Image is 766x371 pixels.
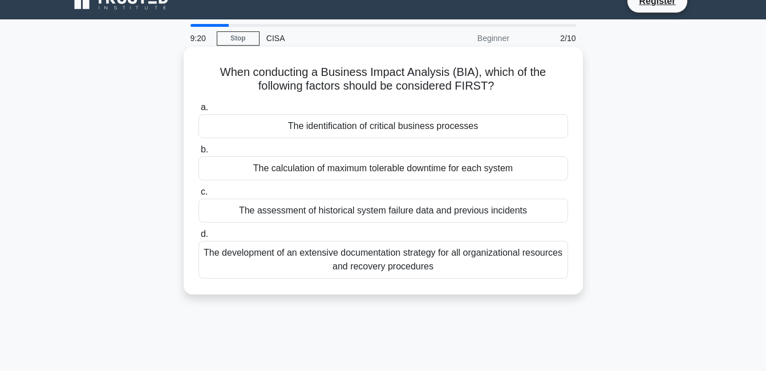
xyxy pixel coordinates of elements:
a: Stop [217,31,260,46]
div: The identification of critical business processes [198,114,568,138]
div: 9:20 [184,27,217,50]
span: b. [201,144,208,154]
div: CISA [260,27,416,50]
span: a. [201,102,208,112]
div: The assessment of historical system failure data and previous incidents [198,199,568,223]
div: The development of an extensive documentation strategy for all organizational resources and recov... [198,241,568,279]
span: c. [201,187,208,196]
div: 2/10 [516,27,583,50]
span: d. [201,229,208,239]
h5: When conducting a Business Impact Analysis (BIA), which of the following factors should be consid... [197,65,569,94]
div: The calculation of maximum tolerable downtime for each system [198,156,568,180]
div: Beginner [416,27,516,50]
